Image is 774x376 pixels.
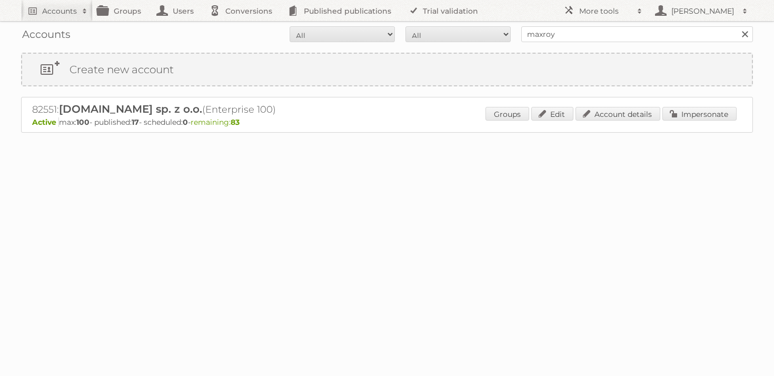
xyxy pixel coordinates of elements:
a: Create new account [22,54,752,85]
a: Account details [575,107,660,121]
p: max: - published: - scheduled: - [32,117,742,127]
h2: [PERSON_NAME] [669,6,737,16]
span: [DOMAIN_NAME] sp. z o.o. [59,103,202,115]
strong: 83 [231,117,240,127]
strong: 100 [76,117,90,127]
h2: Accounts [42,6,77,16]
span: Active [32,117,59,127]
a: Edit [531,107,573,121]
a: Impersonate [662,107,737,121]
h2: 82551: (Enterprise 100) [32,103,401,116]
strong: 0 [183,117,188,127]
a: Groups [485,107,529,121]
strong: 17 [132,117,139,127]
span: remaining: [191,117,240,127]
h2: More tools [579,6,632,16]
